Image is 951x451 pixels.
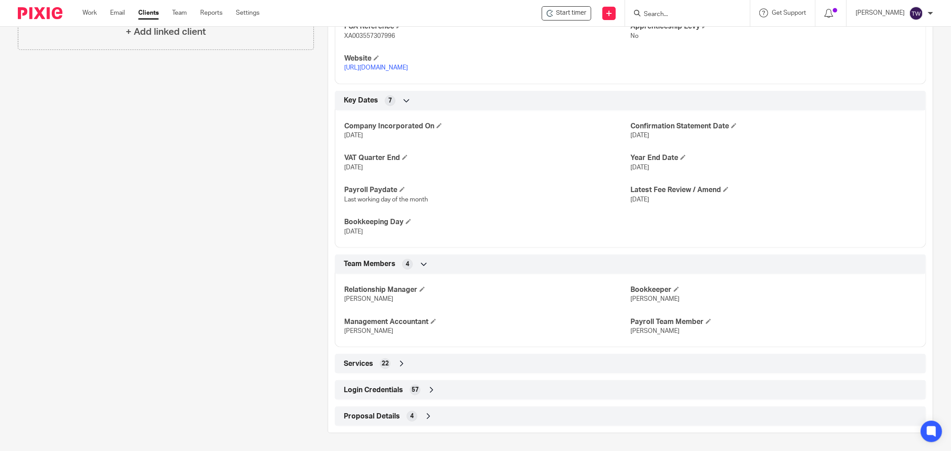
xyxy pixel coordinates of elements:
[542,6,591,20] div: Solidatus (Threadneedle Ltd T/A)
[344,164,363,171] span: [DATE]
[630,132,649,139] span: [DATE]
[344,122,630,131] h4: Company Incorporated On
[630,33,638,39] span: No
[630,185,917,195] h4: Latest Fee Review / Amend
[344,317,630,327] h4: Management Accountant
[909,6,923,20] img: svg%3E
[344,229,363,235] span: [DATE]
[412,385,419,394] span: 57
[630,164,649,171] span: [DATE]
[344,359,373,369] span: Services
[344,153,630,163] h4: VAT Quarter End
[82,8,97,17] a: Work
[406,260,409,269] span: 4
[630,296,679,302] span: [PERSON_NAME]
[630,197,649,203] span: [DATE]
[410,412,414,421] span: 4
[630,153,917,163] h4: Year End Date
[643,11,723,19] input: Search
[856,8,905,17] p: [PERSON_NAME]
[630,317,917,327] h4: Payroll Team Member
[344,259,395,269] span: Team Members
[630,285,917,295] h4: Bookkeeper
[630,328,679,334] span: [PERSON_NAME]
[630,122,917,131] h4: Confirmation Statement Date
[556,8,586,18] span: Start timer
[344,328,393,334] span: [PERSON_NAME]
[388,96,392,105] span: 7
[18,7,62,19] img: Pixie
[110,8,125,17] a: Email
[772,10,806,16] span: Get Support
[344,132,363,139] span: [DATE]
[138,8,159,17] a: Clients
[344,54,630,63] h4: Website
[172,8,187,17] a: Team
[344,296,393,302] span: [PERSON_NAME]
[344,217,630,227] h4: Bookkeeping Day
[344,33,395,39] span: XA003557307996
[344,96,378,105] span: Key Dates
[344,197,428,203] span: Last working day of the month
[236,8,259,17] a: Settings
[200,8,222,17] a: Reports
[344,412,400,421] span: Proposal Details
[344,385,403,395] span: Login Credentials
[344,185,630,195] h4: Payroll Paydate
[126,25,206,39] h4: + Add linked client
[344,65,408,71] a: [URL][DOMAIN_NAME]
[382,359,389,368] span: 22
[344,285,630,295] h4: Relationship Manager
